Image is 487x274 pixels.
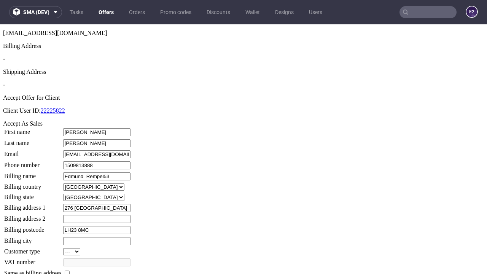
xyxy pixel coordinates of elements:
[3,83,484,90] p: Client User ID:
[4,169,62,177] td: Billing state
[65,6,88,18] a: Tasks
[271,6,298,18] a: Designs
[304,6,327,18] a: Users
[41,83,65,89] a: 22225822
[3,5,107,12] span: [EMAIL_ADDRESS][DOMAIN_NAME]
[4,159,62,167] td: Billing country
[4,245,62,253] td: Same as billing address
[9,6,62,18] button: sma (dev)
[94,6,118,18] a: Offers
[124,6,150,18] a: Orders
[3,96,484,103] div: Accept As Sales
[3,18,484,25] div: Billing Address
[4,126,62,134] td: Email
[156,6,196,18] a: Promo codes
[4,223,62,231] td: Customer type
[4,190,62,199] td: Billing address 2
[4,137,62,145] td: Phone number
[4,201,62,210] td: Billing postcode
[4,104,62,112] td: First name
[202,6,235,18] a: Discounts
[4,234,62,242] td: VAT number
[466,6,477,17] figcaption: e2
[3,44,484,51] div: Shipping Address
[3,57,5,64] span: -
[241,6,264,18] a: Wallet
[4,148,62,156] td: Billing name
[3,70,484,77] div: Accept Offer for Client
[4,115,62,123] td: Last name
[4,212,62,221] td: Billing city
[3,31,5,38] span: -
[4,179,62,188] td: Billing address 1
[23,10,49,15] span: sma (dev)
